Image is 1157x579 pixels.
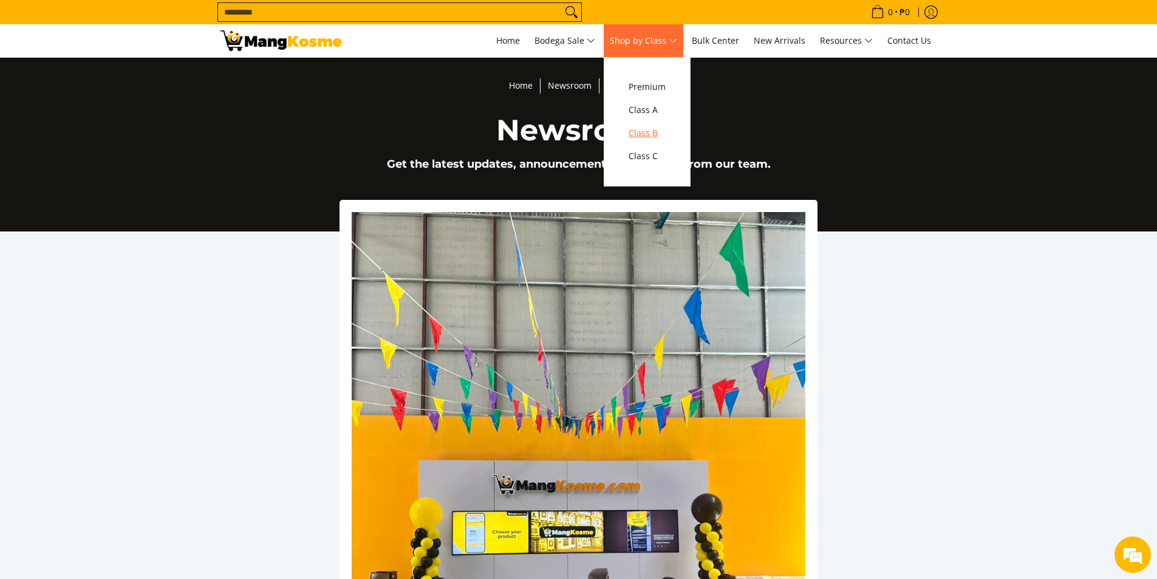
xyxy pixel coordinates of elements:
span: Resources [820,33,873,49]
nav: Main Menu [354,24,937,57]
a: Class C [623,145,672,168]
a: Home [490,24,526,57]
span: • [867,5,913,19]
span: Class B [629,126,666,141]
a: Home [509,80,533,91]
h3: Get the latest updates, announcements, and stories from our team. [342,157,816,171]
span: Bodega Sale [534,33,595,49]
h1: Newsroom [342,112,816,148]
a: Shop by Class [604,24,683,57]
a: Bulk Center [686,24,745,57]
img: Newsroom | Mang Kosme [220,30,342,51]
a: Newsroom [548,80,592,91]
span: Class C [629,149,666,164]
span: Shop by Class [610,33,677,49]
a: Resources [814,24,879,57]
a: Contact Us [881,24,937,57]
span: Class A [629,103,666,118]
a: Premium [623,75,672,98]
a: Bodega Sale [528,24,601,57]
span: ₱0 [898,8,912,16]
a: Class A [623,98,672,122]
nav: Breadcrumbs [342,78,816,94]
span: Premium [629,80,666,95]
span: New Arrivals [754,35,805,46]
span: Bulk Center [692,35,739,46]
a: New Arrivals [748,24,811,57]
span: Contact Us [887,35,931,46]
span: Home [496,35,520,46]
a: Class B [623,122,672,145]
button: Search [562,3,581,21]
span: 0 [886,8,895,16]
